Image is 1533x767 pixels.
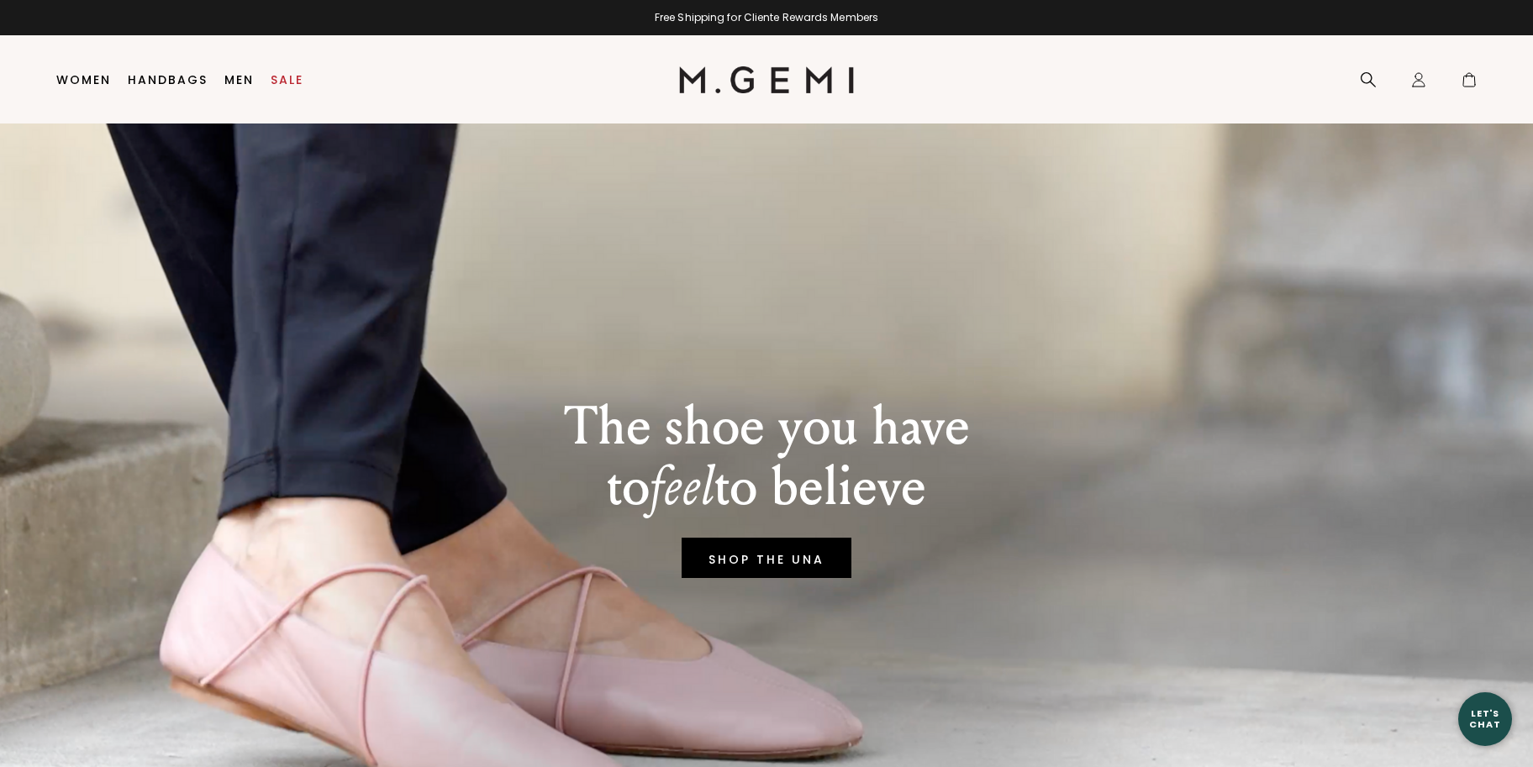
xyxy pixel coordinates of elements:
a: SHOP THE UNA [682,538,851,578]
em: feel [650,454,714,519]
div: Let's Chat [1458,708,1512,729]
img: M.Gemi [679,66,855,93]
a: Women [56,73,111,87]
p: to to believe [564,457,970,517]
p: The shoe you have [564,397,970,457]
a: Sale [271,73,303,87]
a: Men [224,73,254,87]
a: Handbags [128,73,208,87]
